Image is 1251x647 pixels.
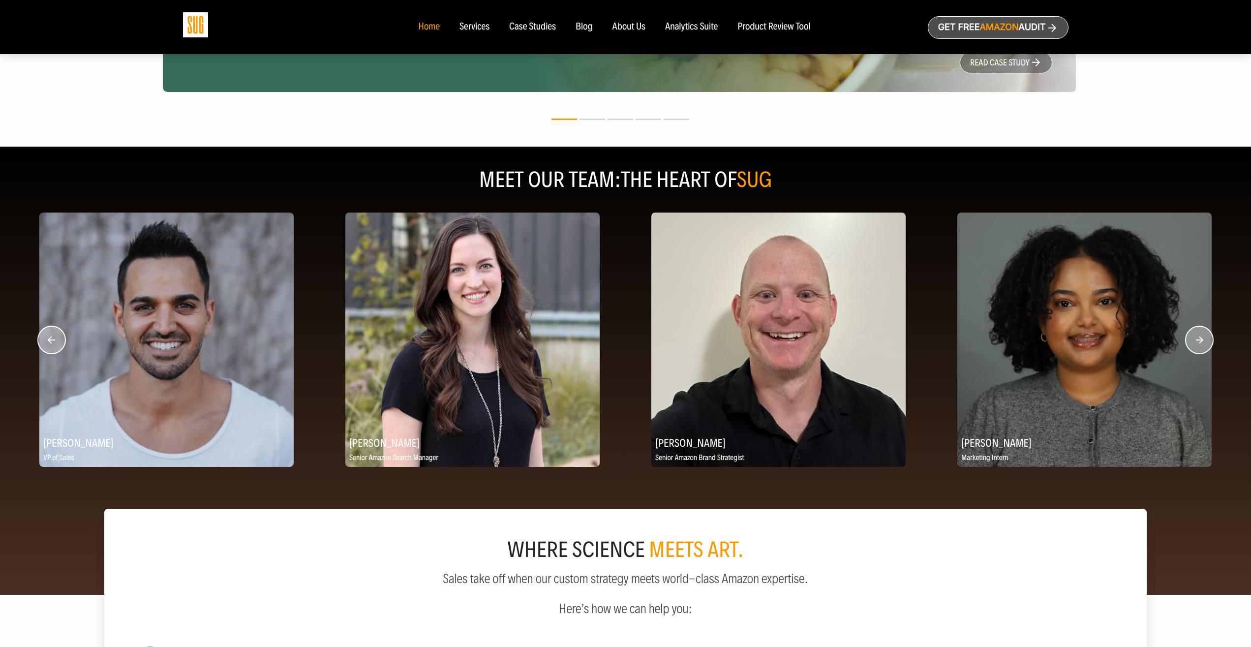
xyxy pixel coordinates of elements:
h2: [PERSON_NAME] [39,433,294,452]
h2: [PERSON_NAME] [651,433,906,452]
a: Services [459,22,489,32]
p: Senior Amazon Brand Strategist [651,452,906,464]
img: Hanna Tekle, Marketing Intern [957,213,1212,467]
a: Get freeAmazonAudit [928,16,1068,39]
a: Blog [576,22,593,32]
img: Kortney Kay, Senior Amazon Brand Strategist [651,213,906,467]
div: where science [128,540,1123,560]
h2: [PERSON_NAME] [345,433,600,452]
a: read case study [960,52,1052,73]
img: Rene Crandall, Senior Amazon Search Manager [345,213,600,467]
p: Here’s how we can help you: [128,594,1123,616]
p: Sales take off when our custom strategy meets world-class Amazon expertise. [128,572,1123,586]
span: Amazon [979,22,1018,32]
a: Analytics Suite [665,22,718,32]
p: Marketing Intern [957,452,1212,464]
a: About Us [612,22,646,32]
h2: [PERSON_NAME] [957,433,1212,452]
a: Case Studies [509,22,556,32]
img: Jeff Siddiqi, VP of Sales [39,213,294,467]
p: Senior Amazon Search Manager [345,452,600,464]
a: Product Review Tool [737,22,810,32]
p: VP of Sales [39,452,294,464]
img: Sug [183,12,208,37]
span: meets art. [649,537,744,563]
a: Home [418,22,439,32]
span: SUG [737,167,772,193]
